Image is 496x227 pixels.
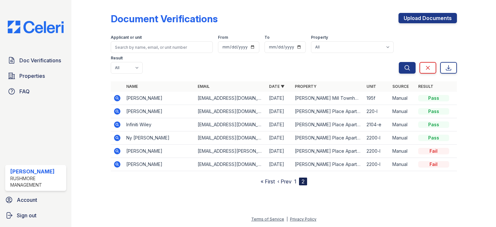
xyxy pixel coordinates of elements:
a: Privacy Policy [290,217,316,222]
td: [DATE] [266,131,292,145]
a: « First [261,178,275,185]
td: 220-l [364,105,390,118]
span: Account [17,196,37,204]
td: [EMAIL_ADDRESS][DOMAIN_NAME] [195,118,266,131]
td: [PERSON_NAME] Place Apartments [292,158,364,171]
td: 2200-l [364,145,390,158]
a: Upload Documents [398,13,457,23]
a: Unit [367,84,376,89]
img: CE_Logo_Blue-a8612792a0a2168367f1c8372b55b34899dd931a85d93a1a3d3e32e68fde9ad4.png [3,21,69,33]
div: Document Verifications [111,13,218,25]
label: Result [111,56,123,61]
div: Fail [418,161,449,168]
td: 2104-e [364,118,390,131]
div: Pass [418,108,449,115]
a: Property [295,84,316,89]
td: 195f [364,92,390,105]
td: [PERSON_NAME] [124,145,195,158]
label: Property [311,35,328,40]
td: [DATE] [266,105,292,118]
label: To [264,35,270,40]
a: Name [126,84,138,89]
td: [DATE] [266,145,292,158]
td: Ny [PERSON_NAME] [124,131,195,145]
td: Infiniti Wiley [124,118,195,131]
td: [EMAIL_ADDRESS][PERSON_NAME][DOMAIN_NAME] [195,145,266,158]
td: [DATE] [266,118,292,131]
td: [PERSON_NAME] Place Apartments [292,131,364,145]
td: [DATE] [266,158,292,171]
div: Pass [418,135,449,141]
td: 2200-l [364,131,390,145]
td: [EMAIL_ADDRESS][DOMAIN_NAME] [195,131,266,145]
td: Manual [390,131,416,145]
td: [PERSON_NAME] Place Apartments [292,118,364,131]
td: Manual [390,158,416,171]
a: Date ▼ [269,84,284,89]
td: [DATE] [266,92,292,105]
div: | [286,217,288,222]
td: [PERSON_NAME] [124,105,195,118]
a: Result [418,84,433,89]
a: Source [392,84,409,89]
div: [PERSON_NAME] [10,168,64,175]
td: [PERSON_NAME] Mill Townhomes [292,92,364,105]
a: Properties [5,69,66,82]
div: 2 [299,178,307,185]
div: Pass [418,95,449,101]
span: Doc Verifications [19,57,61,64]
a: ‹ Prev [277,178,292,185]
td: [PERSON_NAME] Place Apartments [292,145,364,158]
span: Properties [19,72,45,80]
a: 1 [294,178,296,185]
span: Sign out [17,212,36,219]
td: [PERSON_NAME] [124,92,195,105]
span: FAQ [19,88,30,95]
td: [PERSON_NAME] [124,158,195,171]
label: Applicant or unit [111,35,142,40]
div: Pass [418,121,449,128]
td: Manual [390,118,416,131]
label: From [218,35,228,40]
div: Rushmore Management [10,175,64,188]
a: Account [3,193,69,206]
a: Terms of Service [251,217,284,222]
a: Doc Verifications [5,54,66,67]
div: Fail [418,148,449,154]
td: [EMAIL_ADDRESS][DOMAIN_NAME] [195,92,266,105]
td: Manual [390,105,416,118]
td: 2200-l [364,158,390,171]
td: [PERSON_NAME] Place Apartments [292,105,364,118]
td: Manual [390,145,416,158]
td: [EMAIL_ADDRESS][DOMAIN_NAME] [195,158,266,171]
a: Sign out [3,209,69,222]
td: Manual [390,92,416,105]
input: Search by name, email, or unit number [111,41,213,53]
td: [EMAIL_ADDRESS][DOMAIN_NAME] [195,105,266,118]
a: FAQ [5,85,66,98]
a: Email [198,84,210,89]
